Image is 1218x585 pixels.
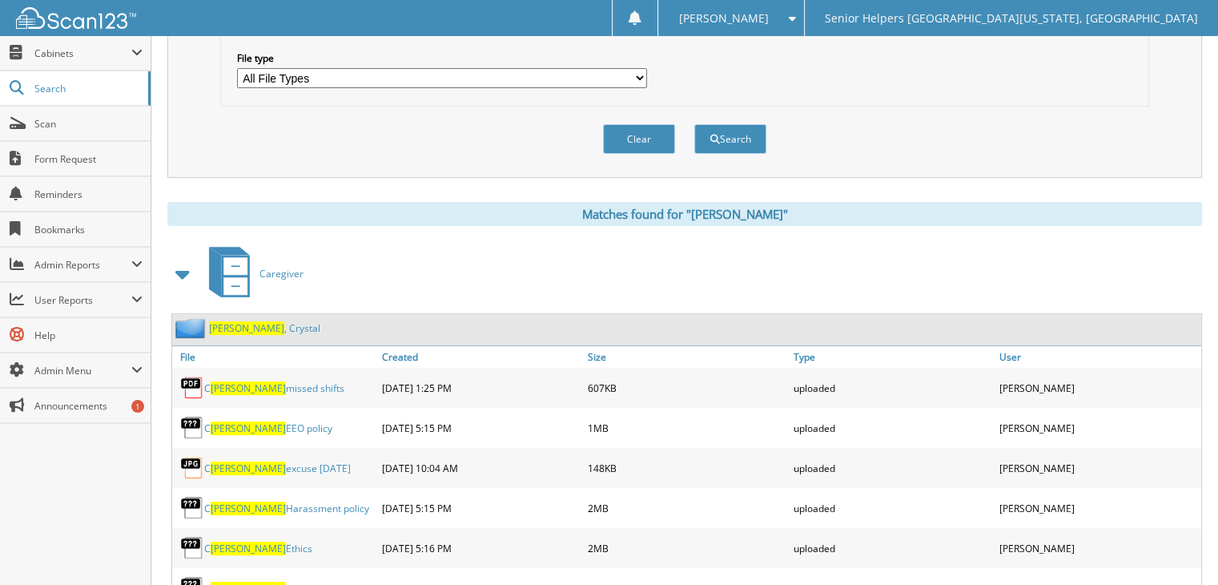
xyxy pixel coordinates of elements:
[584,346,790,368] a: Size
[34,258,131,272] span: Admin Reports
[237,51,647,65] label: File type
[995,346,1201,368] a: User
[34,293,131,307] span: User Reports
[584,372,790,404] div: 607KB
[678,14,768,23] span: [PERSON_NAME]
[16,7,136,29] img: scan123-logo-white.svg
[995,492,1201,524] div: [PERSON_NAME]
[995,452,1201,484] div: [PERSON_NAME]
[180,416,204,440] img: generic.png
[378,372,584,404] div: [DATE] 1:25 PM
[180,496,204,520] img: generic.png
[378,492,584,524] div: [DATE] 5:15 PM
[584,452,790,484] div: 148KB
[790,412,995,444] div: uploaded
[790,492,995,524] div: uploaded
[34,117,143,131] span: Scan
[34,188,143,201] span: Reminders
[199,242,303,305] a: Caregiver
[180,376,204,400] img: PDF.png
[378,532,584,564] div: [DATE] 5:16 PM
[211,542,286,555] span: [PERSON_NAME]
[211,462,286,475] span: [PERSON_NAME]
[180,536,204,560] img: generic.png
[378,412,584,444] div: [DATE] 5:15 PM
[180,456,204,480] img: JPG.png
[584,532,790,564] div: 2MB
[211,381,286,395] span: [PERSON_NAME]
[204,502,369,515] a: C[PERSON_NAME]Harassment policy
[209,321,284,335] span: [PERSON_NAME]
[34,223,143,236] span: Bookmarks
[378,346,584,368] a: Created
[204,381,344,395] a: C[PERSON_NAME]missed shifts
[603,124,675,154] button: Clear
[34,329,143,342] span: Help
[211,502,286,515] span: [PERSON_NAME]
[34,399,143,413] span: Announcements
[825,14,1198,23] span: Senior Helpers [GEOGRAPHIC_DATA][US_STATE], [GEOGRAPHIC_DATA]
[131,400,144,413] div: 1
[175,318,209,338] img: folder2.png
[790,532,995,564] div: uploaded
[790,372,995,404] div: uploaded
[584,492,790,524] div: 2MB
[34,152,143,166] span: Form Request
[204,422,332,435] a: C[PERSON_NAME]EEO policy
[34,82,140,95] span: Search
[204,542,312,555] a: C[PERSON_NAME]Ethics
[790,452,995,484] div: uploaded
[995,372,1201,404] div: [PERSON_NAME]
[211,422,286,435] span: [PERSON_NAME]
[34,364,131,377] span: Admin Menu
[172,346,378,368] a: File
[34,46,131,60] span: Cabinets
[584,412,790,444] div: 1MB
[167,202,1202,226] div: Matches found for "[PERSON_NAME]"
[209,321,320,335] a: [PERSON_NAME], Crystal
[378,452,584,484] div: [DATE] 10:04 AM
[694,124,766,154] button: Search
[995,412,1201,444] div: [PERSON_NAME]
[790,346,995,368] a: Type
[259,267,303,280] span: Caregiver
[204,462,351,475] a: C[PERSON_NAME]excuse [DATE]
[995,532,1201,564] div: [PERSON_NAME]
